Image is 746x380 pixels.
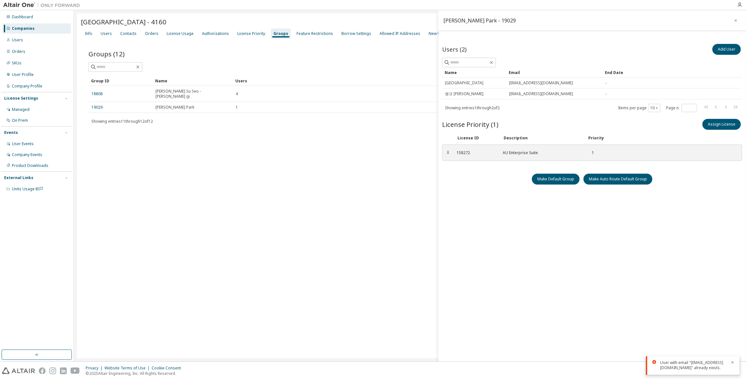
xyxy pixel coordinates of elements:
[429,31,462,36] div: New User Routing
[202,31,229,36] div: Authorizations
[39,368,46,374] img: facebook.svg
[49,368,56,374] img: instagram.svg
[666,104,697,112] span: Page n.
[457,150,495,155] div: 158272
[605,80,607,86] span: -
[12,72,34,77] div: User Profile
[152,366,185,371] div: Cookie Consent
[442,120,499,129] span: License Priority (1)
[445,80,483,86] span: [GEOGRAPHIC_DATA]
[380,31,420,36] div: Allowed IP Addresses
[605,67,724,78] div: End Date
[442,45,466,53] span: Users (2)
[712,44,741,55] button: Add User
[91,105,103,110] a: 19029
[4,96,38,101] div: License Settings
[91,91,103,96] a: 18808
[12,186,43,192] span: Units Usage BI
[12,14,33,20] div: Dashboard
[445,91,483,96] span: 병규 [PERSON_NAME]
[12,49,25,54] div: Orders
[443,18,516,23] div: [PERSON_NAME] Park - 19029
[101,31,112,36] div: Users
[504,136,581,141] div: Description
[446,150,450,155] div: ⠿
[660,360,727,370] div: User with email "[EMAIL_ADDRESS][DOMAIN_NAME]" already exists.
[12,152,42,157] div: Company Events
[297,31,333,36] div: Feature Restrictions
[155,105,194,110] span: [PERSON_NAME] Park
[509,80,573,86] span: [EMAIL_ADDRESS][DOMAIN_NAME]
[71,368,80,374] img: youtube.svg
[145,31,158,36] div: Orders
[273,31,288,36] div: Groups
[91,76,150,86] div: Group ID
[583,174,652,185] button: Make Auto Route Default Group
[509,67,600,78] div: Email
[12,163,48,168] div: Product Downloads
[60,368,67,374] img: linkedin.svg
[237,31,265,36] div: License Priority
[588,136,604,141] div: Priority
[4,175,33,180] div: External Links
[12,118,28,123] div: On Prem
[445,105,500,111] span: Showing entries 1 through 2 of 2
[12,61,21,66] div: SKUs
[12,84,42,89] div: Company Profile
[702,119,741,130] button: Assign License
[509,91,573,96] span: [EMAIL_ADDRESS][DOMAIN_NAME]
[457,136,496,141] div: License ID
[12,37,23,43] div: Users
[235,76,713,86] div: Users
[503,150,580,155] div: AU Enterprise Suite
[445,67,504,78] div: Name
[12,107,29,112] div: Managed
[341,31,371,36] div: Borrow Settings
[236,91,238,96] span: 4
[3,2,83,8] img: Altair One
[86,371,185,376] p: © 2025 Altair Engineering, Inc. All Rights Reserved.
[236,105,238,110] span: 1
[155,89,230,99] span: [PERSON_NAME] Su Seo - [PERSON_NAME] gi
[650,105,659,111] button: 10
[4,130,18,135] div: Events
[12,26,35,31] div: Companies
[81,17,166,26] span: [GEOGRAPHIC_DATA] - 4160
[85,31,92,36] div: Info
[532,174,580,185] button: Make Default Group
[86,366,105,371] div: Privacy
[2,368,35,374] img: altair_logo.svg
[12,141,34,146] div: User Events
[120,31,137,36] div: Contacts
[155,76,230,86] div: Name
[605,91,607,96] span: -
[587,150,594,155] div: 1
[88,49,125,58] span: Groups (12)
[105,366,152,371] div: Website Terms of Use
[618,104,660,112] span: Items per page
[167,31,194,36] div: License Usage
[91,119,153,124] span: Showing entries 11 through 12 of 12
